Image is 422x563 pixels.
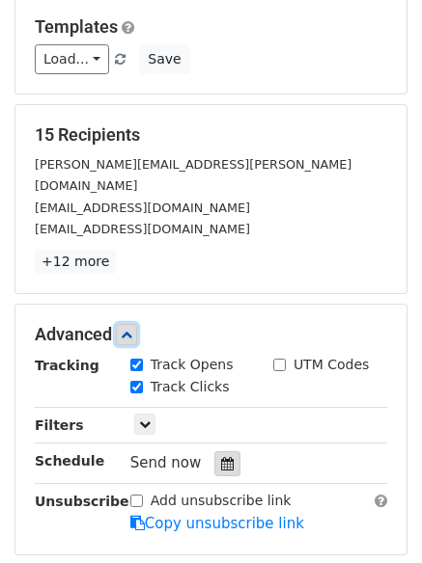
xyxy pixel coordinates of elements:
small: [PERSON_NAME][EMAIL_ADDRESS][PERSON_NAME][DOMAIN_NAME] [35,157,352,194]
label: Add unsubscribe link [151,491,292,511]
small: [EMAIL_ADDRESS][DOMAIN_NAME] [35,201,250,215]
strong: Tracking [35,358,99,373]
label: Track Opens [151,355,234,375]
h5: Advanced [35,324,387,345]
iframe: Chat Widget [325,470,422,563]
label: UTM Codes [294,355,369,375]
a: Load... [35,44,109,74]
strong: Filters [35,417,84,433]
strong: Schedule [35,453,104,469]
h5: 15 Recipients [35,124,387,146]
span: Send now [130,454,202,471]
small: [EMAIL_ADDRESS][DOMAIN_NAME] [35,222,250,236]
button: Save [139,44,189,74]
a: Copy unsubscribe link [130,515,304,532]
a: +12 more [35,250,116,274]
label: Track Clicks [151,377,230,397]
strong: Unsubscribe [35,494,129,509]
a: Templates [35,16,118,37]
